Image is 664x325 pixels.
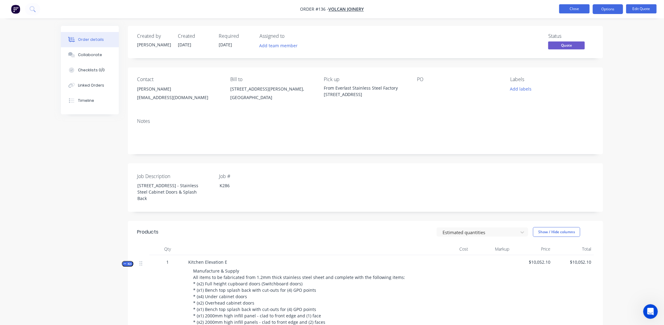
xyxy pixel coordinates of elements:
button: Add team member [260,41,301,50]
span: 1 [166,259,169,265]
button: Add labels [507,85,535,93]
span: [DATE] [219,42,232,48]
button: Timeline [61,93,119,108]
div: Status [548,33,594,39]
label: Job # [219,173,295,180]
div: Linked Orders [78,83,104,88]
div: Timeline [78,98,94,103]
div: [EMAIL_ADDRESS][DOMAIN_NAME] [137,93,221,102]
div: [PERSON_NAME] [137,85,221,93]
button: Linked Orders [61,78,119,93]
div: [STREET_ADDRESS][PERSON_NAME],[GEOGRAPHIC_DATA] [230,85,314,104]
button: Edit Quote [626,4,657,13]
button: Order details [61,32,119,47]
div: Required [219,33,252,39]
span: $10,052.10 [555,259,592,265]
span: [DATE] [178,42,191,48]
button: Checklists 0/0 [61,62,119,78]
div: Collaborate [78,52,102,58]
div: Cost [429,243,471,255]
div: [STREET_ADDRESS] - Stainless Steel Cabinet Doors & Splash Back [133,181,209,203]
div: Bill to [230,77,314,82]
div: [PERSON_NAME] [137,41,171,48]
div: From Everlast Stainless Steel Factory [STREET_ADDRESS] [324,85,407,98]
button: Collaborate [61,47,119,62]
div: K286 [215,181,291,190]
div: Notes [137,118,594,124]
span: $10,052.10 [514,259,550,265]
button: Options [593,4,623,14]
span: Kit [124,262,132,266]
div: Pick up [324,77,407,82]
iframe: Intercom live chat [643,304,658,319]
div: [PERSON_NAME][EMAIL_ADDRESS][DOMAIN_NAME] [137,85,221,104]
button: Kit [122,261,133,267]
div: Order details [78,37,104,42]
img: Factory [11,5,20,14]
span: Kitchen Elevation E [188,259,227,265]
div: PO [417,77,500,82]
div: Checklists 0/0 [78,67,105,73]
button: Close [559,4,590,13]
div: Contact [137,77,221,82]
a: Volcan Joinery [329,6,364,12]
div: Products [137,228,158,236]
span: Order #136 - [300,6,329,12]
button: Add team member [256,41,301,50]
label: Job Description [137,173,213,180]
div: [STREET_ADDRESS][PERSON_NAME], [230,85,314,93]
div: Created [178,33,211,39]
div: [GEOGRAPHIC_DATA] [230,93,314,102]
div: Labels [510,77,594,82]
div: Price [512,243,553,255]
div: Assigned to [260,33,320,39]
div: Total [553,243,594,255]
div: Markup [471,243,512,255]
div: Qty [149,243,186,255]
span: Quote [548,41,585,49]
button: Show / Hide columns [533,227,580,237]
div: Created by [137,33,171,39]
